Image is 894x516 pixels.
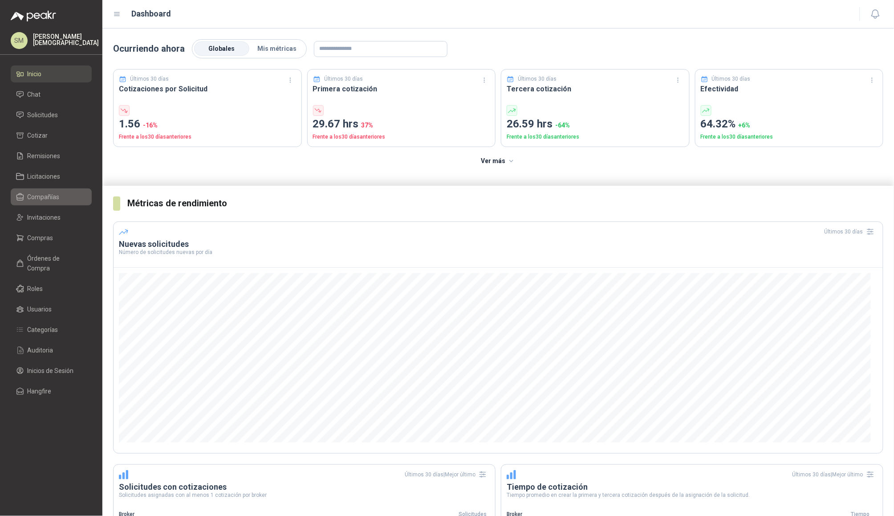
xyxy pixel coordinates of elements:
[313,133,490,141] p: Frente a los 30 días anteriores
[11,127,92,144] a: Cotizar
[11,106,92,123] a: Solicitudes
[143,122,158,129] span: -16 %
[507,83,684,94] h3: Tercera cotización
[11,301,92,318] a: Usuarios
[113,42,185,56] p: Ocurriendo ahora
[11,168,92,185] a: Licitaciones
[209,45,235,52] span: Globales
[507,133,684,141] p: Frente a los 30 días anteriores
[825,225,878,239] div: Últimos 30 días
[28,366,74,376] span: Inicios de Sesión
[313,116,490,133] p: 29.67 hrs
[476,152,520,170] button: Ver más
[739,122,751,129] span: + 6 %
[28,213,61,222] span: Invitaciones
[362,122,374,129] span: 37 %
[11,250,92,277] a: Órdenes de Compra
[28,325,58,335] span: Categorías
[28,304,52,314] span: Usuarios
[11,66,92,82] a: Inicio
[28,254,83,273] span: Órdenes de Compra
[119,239,878,250] h3: Nuevas solicitudes
[507,482,878,492] h3: Tiempo de cotización
[28,233,53,243] span: Compras
[701,133,878,141] p: Frente a los 30 días anteriores
[119,116,296,133] p: 1.56
[28,284,43,294] span: Roles
[555,122,570,129] span: -64 %
[11,147,92,164] a: Remisiones
[11,188,92,205] a: Compañías
[119,83,296,94] h3: Cotizaciones por Solicitud
[701,83,878,94] h3: Efectividad
[11,229,92,246] a: Compras
[28,192,60,202] span: Compañías
[28,69,42,79] span: Inicio
[701,116,878,133] p: 64.32%
[119,133,296,141] p: Frente a los 30 días anteriores
[11,11,56,21] img: Logo peakr
[11,383,92,400] a: Hangfire
[28,172,61,181] span: Licitaciones
[132,8,171,20] h1: Dashboard
[257,45,297,52] span: Mis métricas
[119,250,878,255] p: Número de solicitudes nuevas por día
[11,280,92,297] a: Roles
[507,492,878,498] p: Tiempo promedio en crear la primera y tercera cotización después de la asignación de la solicitud.
[28,131,48,140] span: Cotizar
[518,75,557,83] p: Últimos 30 días
[11,362,92,379] a: Inicios de Sesión
[324,75,363,83] p: Últimos 30 días
[119,492,490,498] p: Solicitudes asignadas con al menos 1 cotización por broker
[28,90,41,99] span: Chat
[28,151,61,161] span: Remisiones
[405,467,490,482] div: Últimos 30 días | Mejor último
[33,33,99,46] p: [PERSON_NAME] [DEMOGRAPHIC_DATA]
[11,32,28,49] div: SM
[130,75,169,83] p: Últimos 30 días
[313,83,490,94] h3: Primera cotización
[712,75,751,83] p: Últimos 30 días
[11,209,92,226] a: Invitaciones
[11,321,92,338] a: Categorías
[127,197,883,210] h3: Métricas de rendimiento
[11,86,92,103] a: Chat
[507,116,684,133] p: 26.59 hrs
[28,110,58,120] span: Solicitudes
[11,342,92,359] a: Auditoria
[28,386,52,396] span: Hangfire
[28,345,53,355] span: Auditoria
[792,467,878,482] div: Últimos 30 días | Mejor último
[119,482,490,492] h3: Solicitudes con cotizaciones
